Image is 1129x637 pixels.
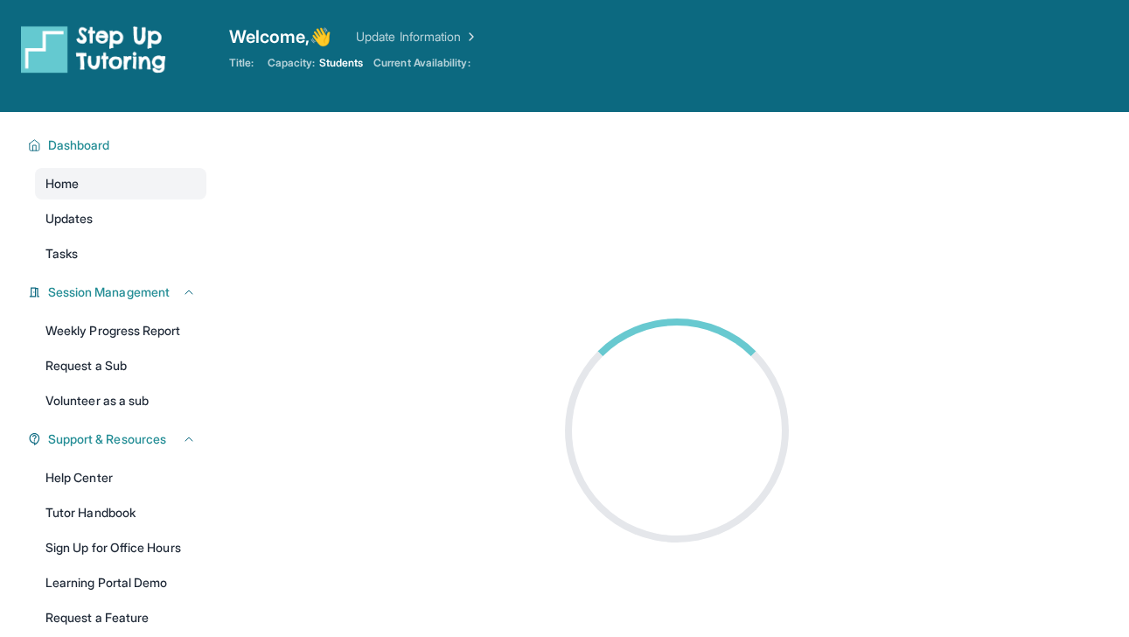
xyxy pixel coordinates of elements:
a: Tasks [35,238,206,269]
span: Updates [45,210,94,227]
span: Dashboard [48,136,110,154]
span: Capacity: [268,56,316,70]
a: Weekly Progress Report [35,315,206,346]
button: Dashboard [41,136,196,154]
span: Current Availability: [373,56,470,70]
button: Session Management [41,283,196,301]
img: logo [21,24,166,73]
img: Chevron Right [461,28,478,45]
a: Update Information [356,28,478,45]
a: Tutor Handbook [35,497,206,528]
a: Volunteer as a sub [35,385,206,416]
a: Sign Up for Office Hours [35,532,206,563]
span: Session Management [48,283,170,301]
span: Support & Resources [48,430,166,448]
span: Welcome, 👋 [229,24,332,49]
span: Home [45,175,79,192]
a: Request a Sub [35,350,206,381]
a: Updates [35,203,206,234]
a: Learning Portal Demo [35,567,206,598]
span: Students [319,56,364,70]
span: Tasks [45,245,78,262]
a: Help Center [35,462,206,493]
a: Request a Feature [35,602,206,633]
a: Home [35,168,206,199]
button: Support & Resources [41,430,196,448]
span: Title: [229,56,254,70]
